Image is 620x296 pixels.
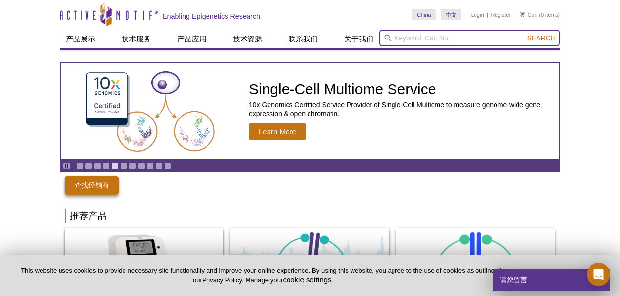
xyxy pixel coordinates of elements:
a: Go to slide 7 [129,162,136,170]
span: Search [527,34,556,42]
a: 产品展示 [60,30,101,48]
li: (0 items) [520,9,560,20]
a: Toggle autoplay [63,162,70,170]
a: 技术服务 [116,30,157,48]
a: Login [471,11,484,18]
button: Search [524,34,558,42]
a: 中文 [441,9,461,20]
a: 查找经销商 [65,176,119,195]
h2: Enabling Epigenetics Research [163,12,260,20]
a: Go to slide 4 [103,162,110,170]
a: 关于我们 [338,30,379,48]
span: Learn More [249,123,306,140]
img: Single-Cell Multiome Service [77,67,224,156]
h2: Single-Cell Multiome Service [249,82,554,97]
a: Go to slide 6 [120,162,127,170]
a: Single-Cell Multiome Service Single-Cell Multiome Service 10x Genomics Certified Service Provider... [61,63,559,159]
a: Go to slide 10 [155,162,163,170]
a: Go to slide 5 [111,162,119,170]
a: 联系我们 [283,30,324,48]
div: Open Intercom Messenger [587,263,610,286]
a: Go to slide 2 [85,162,92,170]
button: cookie settings [283,276,331,284]
p: 10x Genomics Certified Service Provider of Single-Cell Multiome to measure genome-wide gene expre... [249,100,554,118]
a: Go to slide 11 [164,162,171,170]
a: 产品应用 [171,30,212,48]
input: Keyword, Cat. No. [379,30,560,46]
span: 请您留言 [499,269,527,291]
a: Privacy Policy [202,276,242,284]
h2: 推荐产品 [65,209,555,223]
li: | [487,9,488,20]
a: Cart [520,11,537,18]
a: Go to slide 3 [94,162,101,170]
a: Go to slide 8 [138,162,145,170]
article: Single-Cell Multiome Service [61,63,559,159]
a: Go to slide 9 [146,162,154,170]
a: Go to slide 1 [76,162,83,170]
img: Your Cart [520,12,525,17]
a: Register [491,11,511,18]
p: This website uses cookies to provide necessary site functionality and improve your online experie... [16,266,510,285]
a: 技术资源 [227,30,268,48]
a: China [412,9,436,20]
